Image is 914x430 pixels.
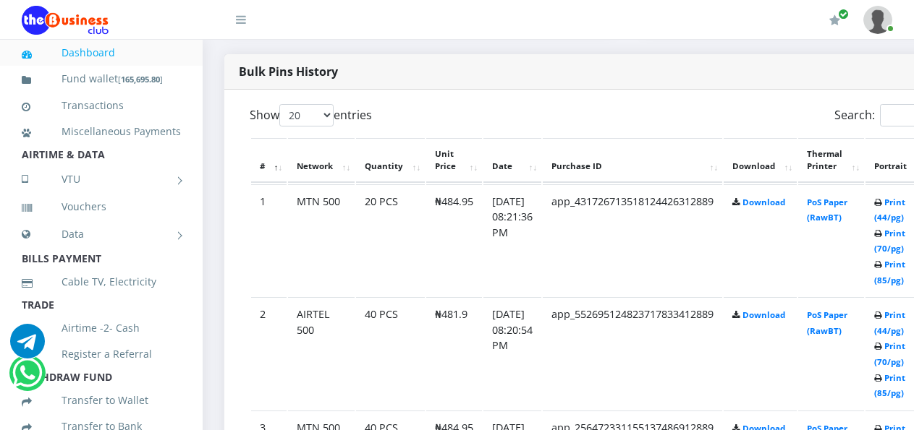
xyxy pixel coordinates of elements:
[239,64,338,79] strong: Bulk Pins History
[874,372,905,399] a: Print (85/pg)
[483,297,541,409] td: [DATE] 08:20:54 PM
[426,297,482,409] td: ₦481.9
[288,138,355,183] th: Network: activate to sort column ascending
[874,340,905,367] a: Print (70/pg)
[22,337,181,371] a: Register a Referral
[288,297,355,409] td: AIRTEL 500
[12,366,42,390] a: Chat for support
[356,184,425,296] td: 20 PCS
[807,309,847,336] a: PoS Paper (RawBT)
[874,259,905,285] a: Print (85/pg)
[742,197,785,207] a: Download
[118,74,163,85] small: [ ]
[22,36,181,69] a: Dashboard
[543,138,722,183] th: Purchase ID: activate to sort column ascending
[10,335,45,358] a: Chat for support
[22,216,181,252] a: Data
[829,14,840,26] i: Renew/Upgrade Subscription
[426,184,482,296] td: ₦484.95
[798,138,864,183] th: Thermal Printer: activate to sort column ascending
[22,311,181,345] a: Airtime -2- Cash
[22,384,181,417] a: Transfer to Wallet
[22,115,181,148] a: Miscellaneous Payments
[356,138,425,183] th: Quantity: activate to sort column ascending
[742,309,785,320] a: Download
[22,265,181,298] a: Cable TV, Electricity
[279,104,334,126] select: Showentries
[251,297,287,409] td: 2
[874,228,905,254] a: Print (70/pg)
[483,138,541,183] th: Date: activate to sort column ascending
[22,161,181,197] a: VTU
[724,138,797,183] th: Download: activate to sort column ascending
[251,184,287,296] td: 1
[121,74,160,85] b: 165,695.80
[483,184,541,296] td: [DATE] 08:21:36 PM
[543,184,722,296] td: app_431726713518124426312889
[356,297,425,409] td: 40 PCS
[288,184,355,296] td: MTN 500
[22,89,181,122] a: Transactions
[543,297,722,409] td: app_552695124823717833412889
[874,309,905,336] a: Print (44/pg)
[874,197,905,223] a: Print (44/pg)
[22,62,181,96] a: Fund wallet[165,695.80]
[838,9,849,20] span: Renew/Upgrade Subscription
[863,6,892,34] img: User
[250,104,372,126] label: Show entries
[251,138,287,183] th: #: activate to sort column descending
[426,138,482,183] th: Unit Price: activate to sort column ascending
[807,197,847,223] a: PoS Paper (RawBT)
[22,6,109,35] img: Logo
[22,190,181,223] a: Vouchers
